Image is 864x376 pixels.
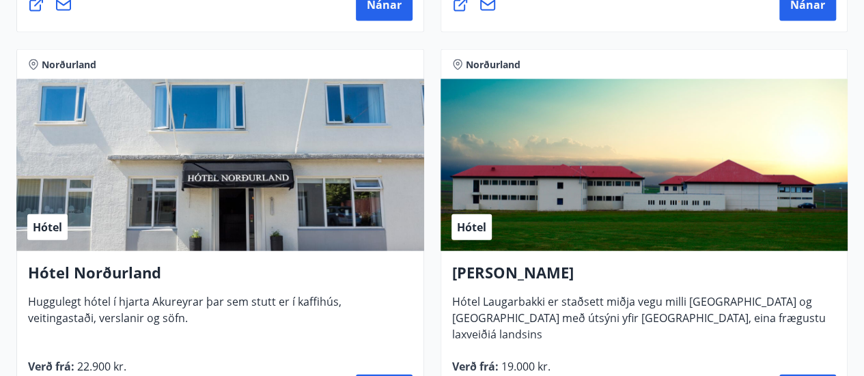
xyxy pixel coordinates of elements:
[33,220,62,235] span: Hótel
[28,294,342,336] span: Huggulegt hótel í hjarta Akureyrar þar sem stutt er í kaffihús, veitingastaði, verslanir og söfn.
[466,58,520,72] span: Norðurland
[452,294,826,353] span: Hótel Laugarbakki er staðsett miðja vegu milli [GEOGRAPHIC_DATA] og [GEOGRAPHIC_DATA] með útsýni ...
[28,262,413,293] h4: Hótel Norðurland
[499,359,551,374] span: 19.000 kr.
[452,262,837,293] h4: [PERSON_NAME]
[42,58,96,72] span: Norðurland
[74,359,126,374] span: 22.900 kr.
[457,220,486,235] span: Hótel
